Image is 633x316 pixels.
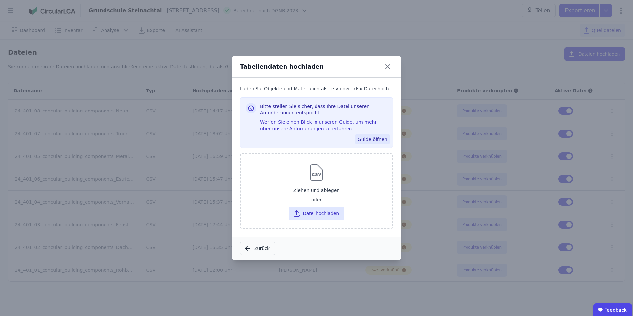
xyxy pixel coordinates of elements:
div: Laden Sie Objekte und Materialien als .csv oder .xlsx-Datei hoch. [240,85,393,97]
div: Werfen Sie einen Blick in unseren Guide, um mehr über unsere Anforderungen zu erfahren. [260,119,387,135]
div: oder [246,196,387,204]
h3: Bitte stellen Sie sicher, dass Ihre Datei unseren Anforderungen entspricht [260,103,387,119]
img: svg%3e [306,162,327,183]
button: Datei hochladen [289,207,344,220]
div: Ziehen und ablegen [246,184,387,196]
button: Guide öffnen [355,134,390,144]
div: Tabellendaten hochladen [240,62,324,71]
button: Zurück [240,242,275,255]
